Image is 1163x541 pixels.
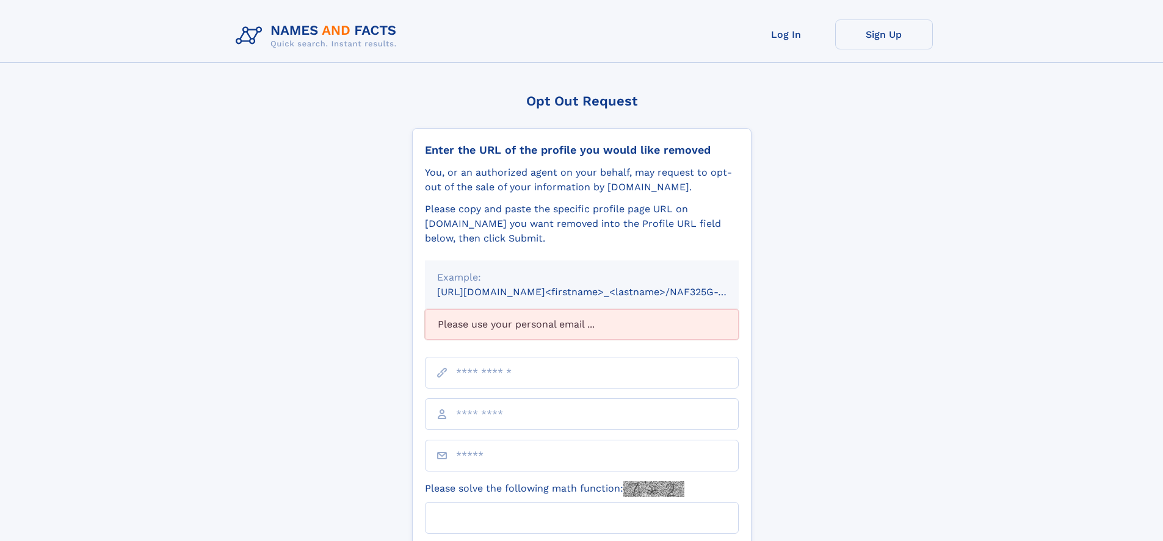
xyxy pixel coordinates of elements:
small: [URL][DOMAIN_NAME]<firstname>_<lastname>/NAF325G-xxxxxxxx [437,286,762,298]
a: Sign Up [835,20,933,49]
label: Please solve the following math function: [425,481,684,497]
img: Logo Names and Facts [231,20,407,52]
a: Log In [737,20,835,49]
div: Please use your personal email ... [425,309,739,340]
div: Enter the URL of the profile you would like removed [425,143,739,157]
div: Please copy and paste the specific profile page URL on [DOMAIN_NAME] you want removed into the Pr... [425,202,739,246]
div: You, or an authorized agent on your behalf, may request to opt-out of the sale of your informatio... [425,165,739,195]
div: Opt Out Request [412,93,752,109]
div: Example: [437,270,726,285]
